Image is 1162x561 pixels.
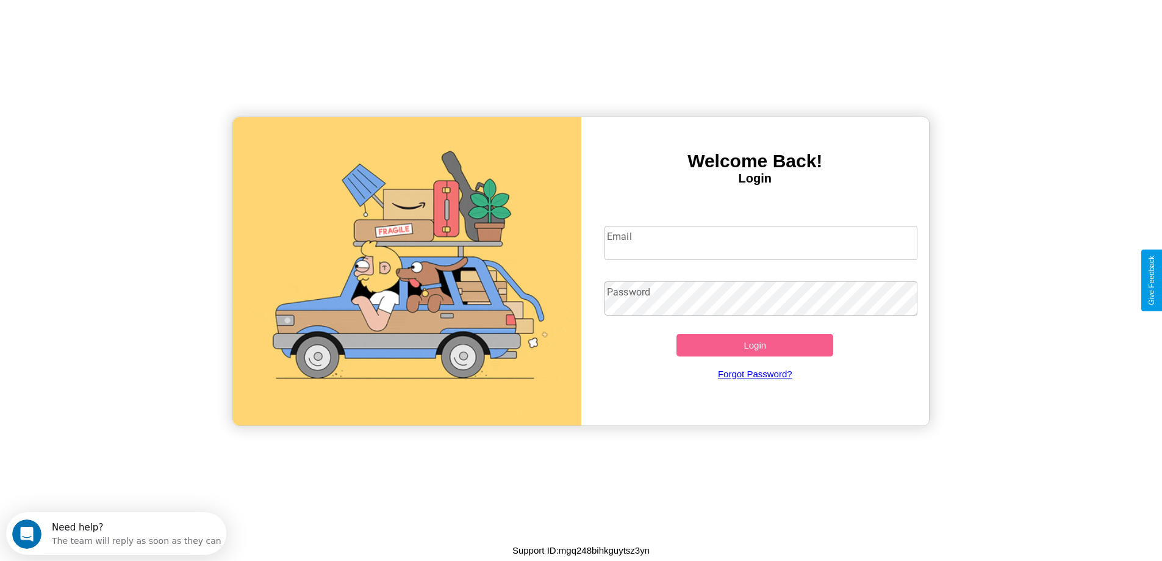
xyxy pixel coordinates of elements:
[6,512,226,555] iframe: Intercom live chat discovery launcher
[46,20,215,33] div: The team will reply as soon as they can
[1147,256,1156,305] div: Give Feedback
[12,519,41,549] iframe: Intercom live chat
[46,10,215,20] div: Need help?
[512,542,650,559] p: Support ID: mgq248bihkguytsz3yn
[581,151,930,172] h3: Welcome Back!
[5,5,227,38] div: Open Intercom Messenger
[598,357,911,391] a: Forgot Password?
[581,172,930,186] h4: Login
[676,334,833,357] button: Login
[233,117,581,425] img: gif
